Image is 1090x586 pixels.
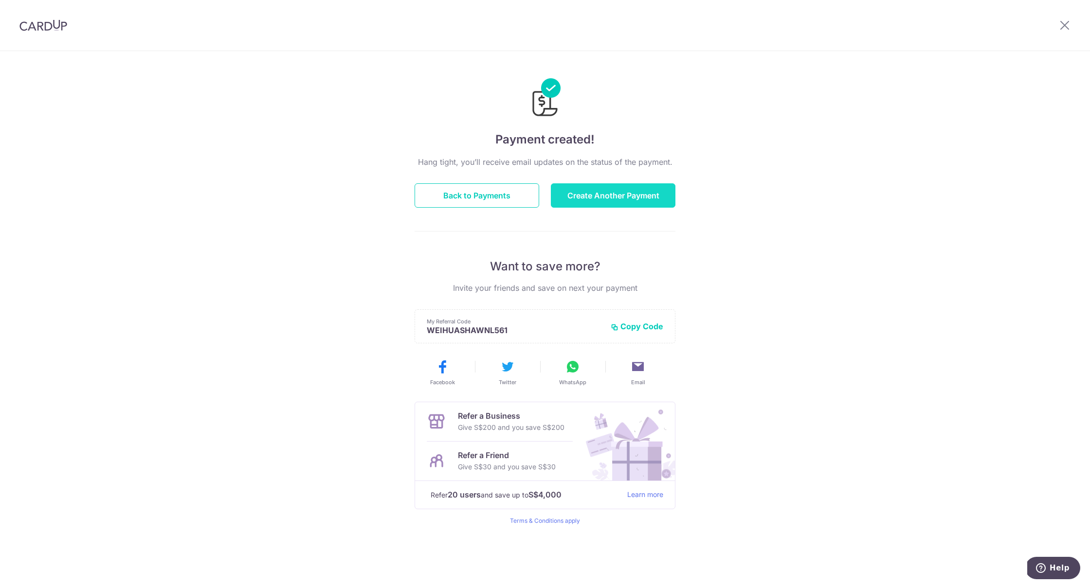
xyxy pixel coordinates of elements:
[510,517,580,524] a: Terms & Conditions apply
[479,359,536,386] button: Twitter
[415,282,675,294] p: Invite your friends and save on next your payment
[415,131,675,148] h4: Payment created!
[611,321,663,331] button: Copy Code
[415,183,539,208] button: Back to Payments
[529,78,561,119] img: Payments
[458,461,556,473] p: Give S$30 and you save S$30
[1027,557,1080,581] iframe: Opens a widget where you can find more information
[415,156,675,168] p: Hang tight, you’ll receive email updates on the status of the payment.
[415,259,675,274] p: Want to save more?
[458,410,564,422] p: Refer a Business
[448,489,481,500] strong: 20 users
[631,378,645,386] span: Email
[458,422,564,433] p: Give S$200 and you save S$200
[19,19,67,31] img: CardUp
[559,378,586,386] span: WhatsApp
[458,449,556,461] p: Refer a Friend
[430,378,455,386] span: Facebook
[499,378,516,386] span: Twitter
[577,402,675,480] img: Refer
[544,359,601,386] button: WhatsApp
[528,489,562,500] strong: S$4,000
[627,489,663,501] a: Learn more
[551,183,675,208] button: Create Another Payment
[427,318,603,325] p: My Referral Code
[609,359,667,386] button: Email
[427,325,603,335] p: WEIHUASHAWNL561
[414,359,471,386] button: Facebook
[431,489,619,501] p: Refer and save up to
